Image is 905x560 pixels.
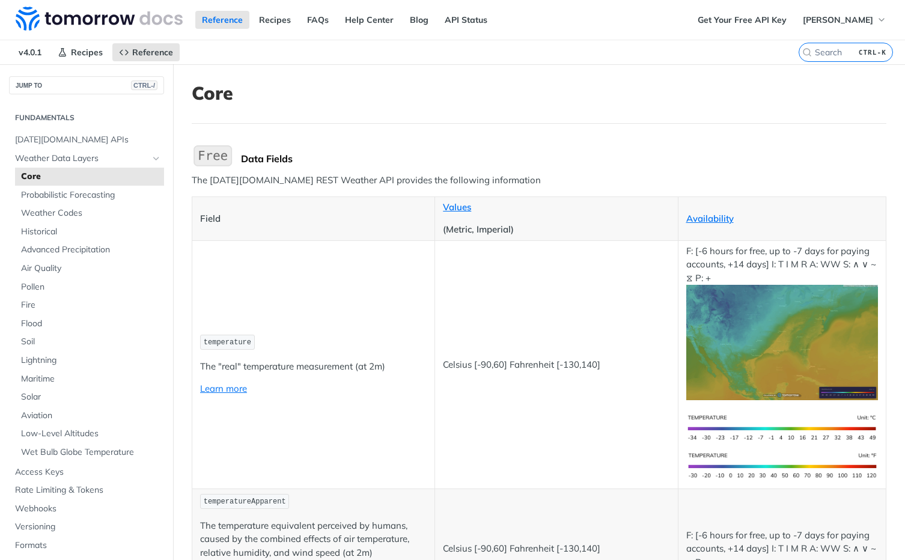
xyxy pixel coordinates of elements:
[21,318,161,330] span: Flood
[443,201,471,213] a: Values
[443,223,669,237] p: (Metric, Imperial)
[15,186,164,204] a: Probabilistic Forecasting
[15,153,148,165] span: Weather Data Layers
[15,352,164,370] a: Lightning
[15,521,161,533] span: Versioning
[438,11,494,29] a: API Status
[9,150,164,168] a: Weather Data LayersHide subpages for Weather Data Layers
[686,421,879,433] span: Expand image
[856,46,889,58] kbd: CTRL-K
[15,315,164,333] a: Flood
[15,388,164,406] a: Solar
[15,134,161,146] span: [DATE][DOMAIN_NAME] APIs
[112,43,180,61] a: Reference
[71,47,103,58] span: Recipes
[300,11,335,29] a: FAQs
[21,263,161,275] span: Air Quality
[15,425,164,443] a: Low-Level Altitudes
[9,131,164,149] a: [DATE][DOMAIN_NAME] APIs
[15,223,164,241] a: Historical
[21,355,161,367] span: Lightning
[15,260,164,278] a: Air Quality
[21,281,161,293] span: Pollen
[443,542,669,556] p: Celsius [-90,60] Fahrenheit [-130,140]
[15,540,161,552] span: Formats
[192,174,886,187] p: The [DATE][DOMAIN_NAME] REST Weather API provides the following information
[9,500,164,518] a: Webhooks
[21,410,161,422] span: Aviation
[200,212,427,226] p: Field
[338,11,400,29] a: Help Center
[686,245,879,400] p: F: [-6 hours for free, up to -7 days for paying accounts, +14 days] I: T I M R A: WW S: ∧ ∨ ~ ⧖ P: +
[9,537,164,555] a: Formats
[15,333,164,351] a: Soil
[15,503,161,515] span: Webhooks
[796,11,893,29] button: [PERSON_NAME]
[691,11,793,29] a: Get Your Free API Key
[200,519,427,560] p: The temperature equivalent perceived by humans, caused by the combined effects of air temperature...
[21,299,161,311] span: Fire
[803,14,873,25] span: [PERSON_NAME]
[200,360,427,374] p: The "real" temperature measurement (at 2m)
[15,168,164,186] a: Core
[12,43,48,61] span: v4.0.1
[21,336,161,348] span: Soil
[9,518,164,536] a: Versioning
[15,443,164,461] a: Wet Bulb Globe Temperature
[15,466,161,478] span: Access Keys
[51,43,109,61] a: Recipes
[686,213,734,224] a: Availability
[21,171,161,183] span: Core
[686,336,879,347] span: Expand image
[195,11,249,29] a: Reference
[15,278,164,296] a: Pollen
[21,446,161,458] span: Wet Bulb Globe Temperature
[403,11,435,29] a: Blog
[16,7,183,31] img: Tomorrow.io Weather API Docs
[21,391,161,403] span: Solar
[241,153,886,165] div: Data Fields
[443,358,669,372] p: Celsius [-90,60] Fahrenheit [-130,140]
[15,407,164,425] a: Aviation
[15,204,164,222] a: Weather Codes
[686,459,879,470] span: Expand image
[21,226,161,238] span: Historical
[15,484,161,496] span: Rate Limiting & Tokens
[21,207,161,219] span: Weather Codes
[9,481,164,499] a: Rate Limiting & Tokens
[21,428,161,440] span: Low-Level Altitudes
[15,370,164,388] a: Maritime
[21,373,161,385] span: Maritime
[9,463,164,481] a: Access Keys
[15,296,164,314] a: Fire
[252,11,297,29] a: Recipes
[131,81,157,90] span: CTRL-/
[21,189,161,201] span: Probabilistic Forecasting
[200,383,247,394] a: Learn more
[132,47,173,58] span: Reference
[802,47,812,57] svg: Search
[204,498,286,506] span: temperatureApparent
[9,112,164,123] h2: Fundamentals
[15,241,164,259] a: Advanced Precipitation
[9,76,164,94] button: JUMP TOCTRL-/
[21,244,161,256] span: Advanced Precipitation
[204,338,251,347] span: temperature
[151,154,161,163] button: Hide subpages for Weather Data Layers
[192,82,886,104] h1: Core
